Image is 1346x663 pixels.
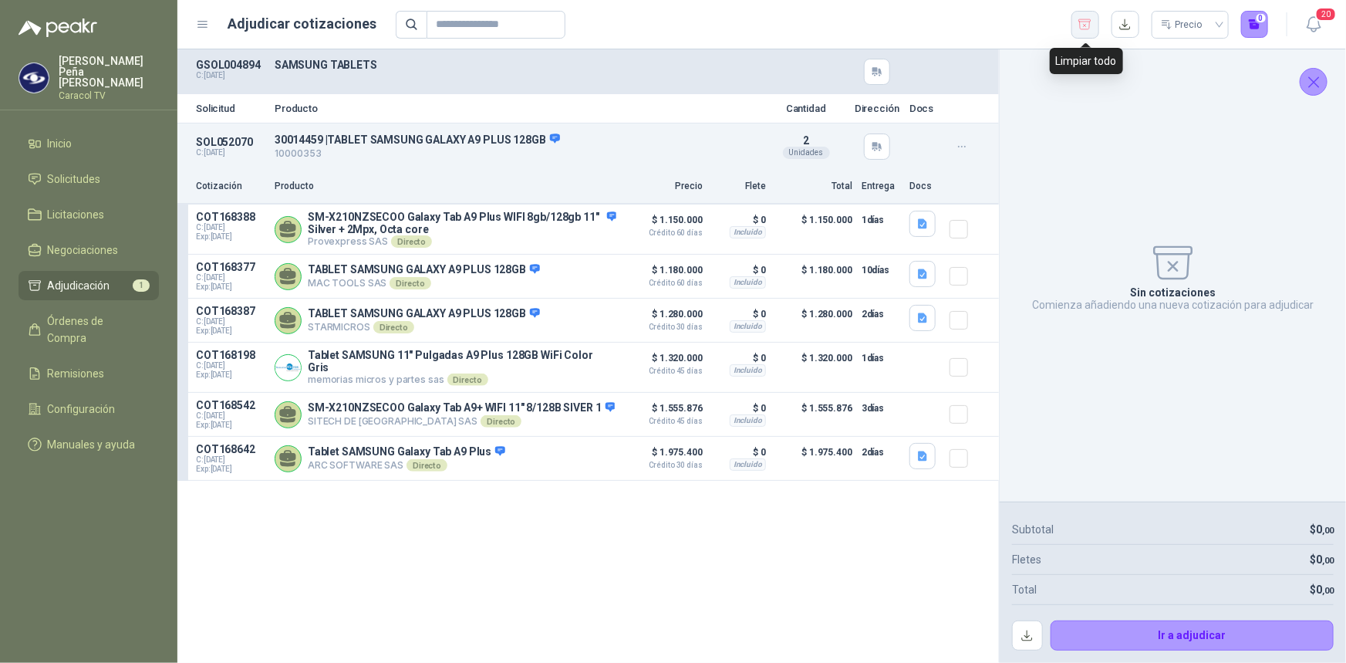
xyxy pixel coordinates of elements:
[19,271,159,300] a: Adjudicación1
[803,134,809,147] span: 2
[775,443,852,474] p: $ 1.975.400
[626,211,703,237] p: $ 1.150.000
[196,361,265,370] span: C: [DATE]
[730,276,766,289] div: Incluido
[730,226,766,238] div: Incluido
[196,349,265,361] p: COT168198
[767,103,845,113] p: Cantidad
[1322,526,1334,536] span: ,00
[19,19,97,37] img: Logo peakr
[730,364,766,377] div: Incluido
[1316,553,1334,566] span: 0
[712,399,766,418] p: $ 0
[1300,11,1327,39] button: 20
[1322,586,1334,596] span: ,00
[1161,13,1206,36] div: Precio
[48,401,116,418] span: Configuración
[308,415,615,428] p: SITECH DE [GEOGRAPHIC_DATA] SAS
[909,103,940,113] p: Docs
[196,282,265,292] span: Exp: [DATE]
[59,56,159,88] p: [PERSON_NAME] Peña [PERSON_NAME]
[775,399,852,430] p: $ 1.555.876
[196,71,265,80] p: C: [DATE]
[196,305,265,317] p: COT168387
[775,179,852,194] p: Total
[1316,523,1334,536] span: 0
[862,349,900,367] p: 1 días
[19,359,159,388] a: Remisiones
[626,349,703,375] p: $ 1.320.000
[1012,551,1041,568] p: Fletes
[775,211,852,248] p: $ 1.150.000
[1032,299,1314,311] p: Comienza añadiendo una nueva cotización para adjudicar
[308,374,616,386] p: memorias micros y partes sas
[1012,521,1054,538] p: Subtotal
[626,323,703,331] span: Crédito 30 días
[308,307,540,321] p: TABLET SAMSUNG GALAXY A9 PLUS 128GB
[1310,581,1334,598] p: $
[48,242,119,259] span: Negociaciones
[391,235,432,248] div: Directo
[1050,48,1123,74] div: Limpiar todo
[19,63,49,93] img: Company Logo
[196,223,265,232] span: C: [DATE]
[196,59,265,71] p: GSOL004894
[1300,68,1327,96] button: Cerrar
[196,136,265,148] p: SOL052070
[447,374,488,386] div: Directo
[308,349,616,374] p: Tablet SAMSUNG 11" Pulgadas A9 Plus 128GB WiFi Color Gris
[196,148,265,157] p: C: [DATE]
[626,399,703,425] p: $ 1.555.876
[308,235,616,248] p: Provexpress SAS
[712,305,766,323] p: $ 0
[308,211,616,235] p: SM-X210NZSECOO Galaxy Tab A9 Plus WIFI 8gb/128gb 11" Silver + 2Mpx, Octa core
[712,261,766,279] p: $ 0
[373,321,414,333] div: Directo
[196,465,265,474] span: Exp: [DATE]
[308,401,615,415] p: SM-X210NZSECOO Galaxy Tab A9+ WIFI 11" 8/128B SIVER 1
[275,59,758,71] p: SAMSUNG TABLETS
[196,455,265,465] span: C: [DATE]
[1315,7,1337,22] span: 20
[862,305,900,323] p: 2 días
[862,211,900,229] p: 1 días
[196,443,265,455] p: COT168642
[196,317,265,326] span: C: [DATE]
[1241,11,1269,39] button: 0
[19,430,159,459] a: Manuales y ayuda
[275,133,758,147] p: 30014459 | TABLET SAMSUNG GALAXY A9 PLUS 128GB
[196,211,265,223] p: COT168388
[59,91,159,100] p: Caracol TV
[196,411,265,421] span: C: [DATE]
[48,135,73,152] span: Inicio
[626,261,703,287] p: $ 1.180.000
[196,261,265,273] p: COT168377
[275,103,758,113] p: Producto
[19,164,159,194] a: Solicitudes
[275,147,758,161] p: 10000353
[275,355,301,381] img: Company Logo
[1310,521,1334,538] p: $
[1130,286,1216,299] p: Sin cotizaciones
[308,277,540,289] p: MAC TOOLS SAS
[862,443,900,462] p: 2 días
[133,279,150,292] span: 1
[48,171,101,188] span: Solicitudes
[626,462,703,469] span: Crédito 30 días
[308,321,540,333] p: STARMICROS
[712,443,766,462] p: $ 0
[481,415,521,428] div: Directo
[626,443,703,469] p: $ 1.975.400
[1322,556,1334,566] span: ,00
[19,200,159,229] a: Licitaciones
[1316,584,1334,596] span: 0
[228,13,377,35] h1: Adjudicar cotizaciones
[196,326,265,336] span: Exp: [DATE]
[626,229,703,237] span: Crédito 60 días
[308,263,540,277] p: TABLET SAMSUNG GALAXY A9 PLUS 128GB
[48,277,110,294] span: Adjudicación
[775,305,852,336] p: $ 1.280.000
[783,147,830,159] div: Unidades
[854,103,900,113] p: Dirección
[196,179,265,194] p: Cotización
